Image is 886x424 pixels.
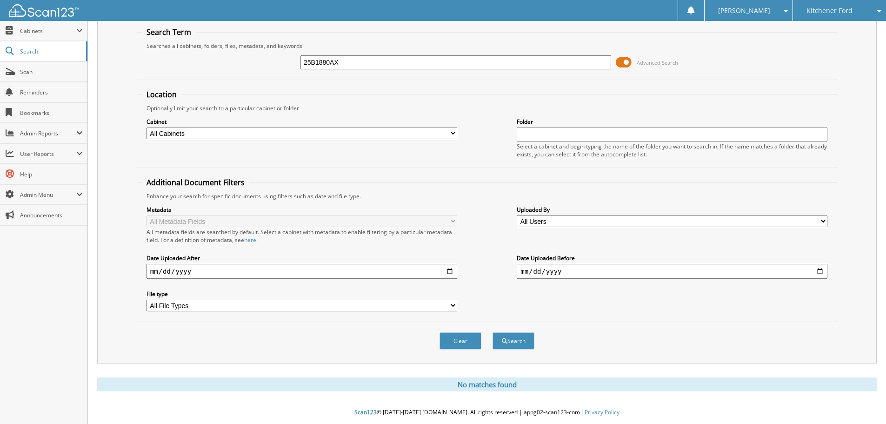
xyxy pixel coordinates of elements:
button: Search [493,332,534,350]
a: here [244,236,256,244]
span: Admin Menu [20,191,76,199]
div: Enhance your search for specific documents using filters such as date and file type. [142,192,832,200]
span: Help [20,170,83,178]
span: Announcements [20,211,83,219]
img: scan123-logo-white.svg [9,4,79,17]
legend: Additional Document Filters [142,177,249,188]
label: Uploaded By [517,206,827,214]
label: File type [147,290,457,298]
label: Date Uploaded Before [517,254,827,262]
div: No matches found [97,377,877,391]
input: end [517,264,827,279]
div: Searches all cabinets, folders, files, metadata, and keywords [142,42,832,50]
label: Cabinet [147,118,457,126]
legend: Location [142,89,181,100]
label: Date Uploaded After [147,254,457,262]
button: Clear [440,332,481,350]
span: Advanced Search [637,59,678,66]
label: Folder [517,118,827,126]
span: User Reports [20,150,76,158]
iframe: Chat Widget [839,379,886,424]
span: [PERSON_NAME] [718,8,770,13]
input: start [147,264,457,279]
span: Scan123 [354,408,377,416]
span: Kitchener Ford [806,8,853,13]
span: Scan [20,68,83,76]
span: Cabinets [20,27,76,35]
legend: Search Term [142,27,196,37]
div: All metadata fields are searched by default. Select a cabinet with metadata to enable filtering b... [147,228,457,244]
span: Admin Reports [20,129,76,137]
div: Select a cabinet and begin typing the name of the folder you want to search in. If the name match... [517,142,827,158]
span: Reminders [20,88,83,96]
span: Bookmarks [20,109,83,117]
span: Search [20,47,81,55]
div: © [DATE]-[DATE] [DOMAIN_NAME]. All rights reserved | appg02-scan123-com | [88,401,886,424]
label: Metadata [147,206,457,214]
div: Optionally limit your search to a particular cabinet or folder [142,104,832,112]
a: Privacy Policy [585,408,620,416]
